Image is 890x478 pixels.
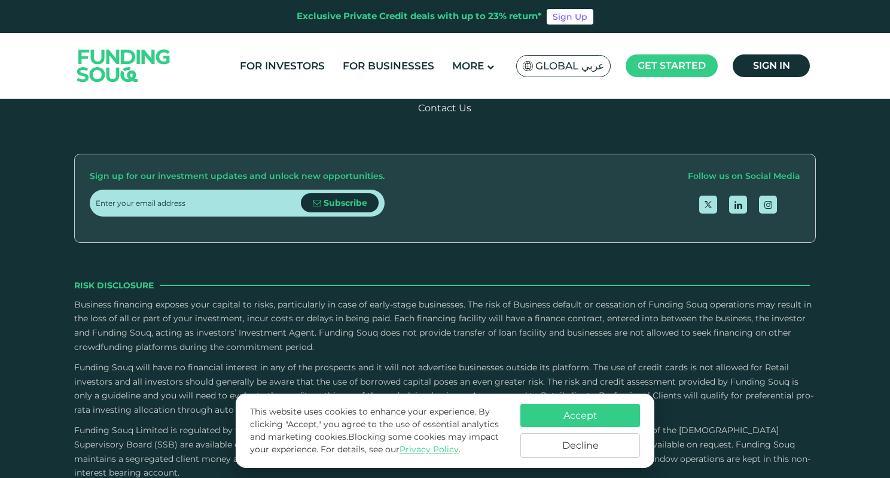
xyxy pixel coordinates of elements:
span: Funding Souq will have no financial interest in any of the prospects and it will not advertise bu... [74,362,813,415]
img: Logo [65,35,182,96]
img: twitter [705,201,712,208]
button: Accept [520,404,640,427]
a: For Investors [237,56,328,76]
span: More [452,60,484,72]
input: Enter your email address [96,190,301,217]
span: Get started [638,60,706,71]
span: Subscribe [324,197,367,208]
div: Follow us on Social Media [688,169,800,184]
a: Sign Up [547,9,593,25]
a: Contact Us [418,102,471,114]
p: This website uses cookies to enhance your experience. By clicking "Accept," you agree to the use ... [250,406,508,456]
a: Privacy Policy [400,444,459,455]
a: Sign in [733,54,810,77]
span: Sign in [753,60,790,71]
a: open Linkedin [729,196,747,214]
span: For details, see our . [321,444,461,455]
span: Funding Souq Limited is regulated by the DFSA under license number F005822 and operates an [DEMOG... [74,425,779,450]
span: Risk Disclosure [74,279,154,292]
div: Exclusive Private Credit deals with up to 23% return* [297,10,542,23]
a: open Twitter [699,196,717,214]
span: Global عربي [535,59,604,73]
button: Decline [520,433,640,458]
span: Blocking some cookies may impact your experience. [250,431,499,455]
a: open Instagram [759,196,777,214]
img: SA Flag [523,61,534,71]
button: Subscribe [301,193,379,212]
p: Business financing exposes your capital to risks, particularly in case of early-stage businesses.... [74,298,816,355]
a: For Businesses [340,56,437,76]
div: Sign up for our investment updates and unlock new opportunities. [90,169,385,184]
